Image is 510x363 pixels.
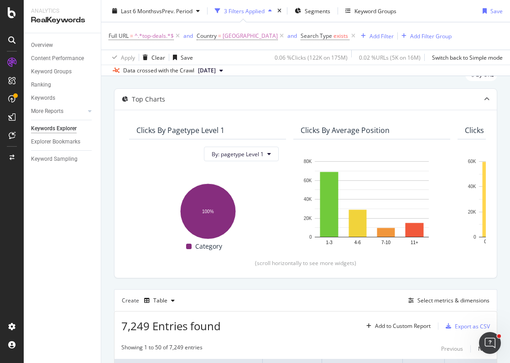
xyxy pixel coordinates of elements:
div: Content Performance [31,54,84,63]
a: Keywords Explorer [31,124,94,133]
div: Add Filter [369,32,394,40]
span: By: pagetype Level 1 [212,150,264,158]
a: Keywords [31,93,94,103]
span: 2025 Sep. 15th [198,66,216,75]
text: 0 [309,235,312,240]
div: Explorer Bookmarks [31,137,80,147]
a: Keyword Sampling [31,154,94,164]
div: Clicks By CTR [465,126,509,135]
button: [DATE] [194,65,227,76]
text: 80K [304,159,312,164]
div: Create [122,293,178,308]
text: 20K [304,216,312,221]
text: 60K [304,178,312,183]
a: Ranking [31,80,94,90]
text: 11+ [411,240,418,245]
div: Clear [151,53,165,61]
div: Keywords [31,93,55,103]
button: Add Filter [357,31,394,41]
svg: A chart. [136,179,279,241]
text: 0 - 5 [484,239,493,244]
span: Category [195,241,222,252]
div: Add Filter Group [410,32,452,40]
div: 3 Filters Applied [224,7,265,15]
span: Last 6 Months [121,7,156,15]
div: Analytics [31,7,94,15]
text: 40K [304,197,312,202]
div: Switch back to Simple mode [432,53,503,61]
span: 7,249 Entries found [121,318,221,333]
span: Search Type [301,32,332,40]
button: Next [478,343,490,354]
iframe: Intercom live chat [479,332,501,354]
a: Overview [31,41,94,50]
div: RealKeywords [31,15,94,26]
button: Switch back to Simple mode [428,50,503,65]
button: By: pagetype Level 1 [204,147,279,161]
button: Table [141,293,178,308]
div: Apply [121,53,135,61]
div: Previous [441,345,463,353]
div: Keyword Sampling [31,154,78,164]
div: Keyword Groups [31,67,72,77]
button: Apply [109,50,135,65]
text: 7-10 [381,240,390,245]
text: 100% [202,209,214,214]
div: times [276,6,283,15]
div: 0.06 % Clicks ( 122K on 175M ) [275,53,348,61]
a: Keyword Groups [31,67,94,77]
button: Export as CSV [442,319,490,333]
button: Last 6 MonthsvsPrev. Period [109,4,203,18]
span: vs Prev. Period [156,7,193,15]
button: Save [479,4,503,18]
span: By URL [476,72,494,77]
div: Select metrics & dimensions [417,297,489,304]
button: and [287,31,297,40]
div: and [183,32,193,40]
div: Clicks By pagetype Level 1 [136,126,224,135]
div: 0.02 % URLs ( 5K on 16M ) [359,53,421,61]
span: = [130,32,133,40]
text: 1-3 [326,240,333,245]
div: Save [490,7,503,15]
text: 0 [474,235,476,240]
div: (scroll horizontally to see more widgets) [125,259,486,267]
span: ^.*top-deals.*$ [135,30,174,42]
span: Segments [305,7,330,15]
button: Select metrics & dimensions [405,295,489,306]
div: Data crossed with the Crawl [123,66,194,75]
button: 3 Filters Applied [211,4,276,18]
text: 40K [468,184,476,189]
div: More Reports [31,107,63,116]
button: Add to Custom Report [363,319,431,333]
button: Add Filter Group [398,31,452,41]
div: Export as CSV [455,322,490,330]
button: and [183,31,193,40]
div: Keywords Explorer [31,124,77,133]
span: [GEOGRAPHIC_DATA] [223,30,278,42]
button: Segments [291,4,334,18]
a: Explorer Bookmarks [31,137,94,147]
div: Clicks By Average Position [301,126,390,135]
div: Ranking [31,80,51,90]
svg: A chart. [301,157,443,252]
div: Keyword Groups [354,7,396,15]
button: Save [169,50,193,65]
div: Next [478,345,490,353]
button: Previous [441,343,463,354]
div: and [287,32,297,40]
text: 4-6 [354,240,361,245]
span: Country [197,32,217,40]
span: exists [333,32,348,40]
div: Top Charts [132,95,165,104]
button: Clear [139,50,165,65]
button: Keyword Groups [342,4,400,18]
div: Overview [31,41,53,50]
div: Showing 1 to 50 of 7,249 entries [121,343,203,354]
div: Save [181,53,193,61]
text: 60K [468,159,476,164]
text: 20K [468,210,476,215]
span: = [218,32,221,40]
